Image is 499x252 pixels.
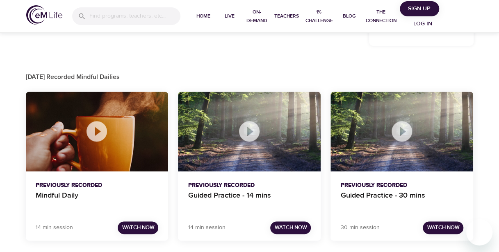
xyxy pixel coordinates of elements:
button: Watch Now [423,221,463,234]
span: Blog [340,12,359,20]
p: Guided Practice - 30 mins [340,190,463,209]
span: Watch Now [122,223,154,232]
button: Watch Now [270,221,311,234]
span: Sign Up [403,4,436,14]
span: 1% Challenge [305,8,333,25]
span: Watch Now [427,223,459,232]
p: Previously Recorded [340,181,463,190]
p: Previously Recorded [188,181,311,190]
span: Home [194,12,213,20]
span: Log in [406,19,439,29]
img: logo [26,5,62,25]
span: Teachers [274,12,299,20]
p: Previously Recorded [36,181,159,190]
button: Watch Now [118,221,158,234]
p: 30 min session [340,223,379,232]
p: Guided Practice - 14 mins [188,190,311,209]
p: [DATE] Recorded Mindful Dailies [26,72,474,82]
span: On-Demand [246,8,268,25]
span: Live [220,12,239,20]
button: Log in [403,16,442,32]
button: Sign Up [400,1,439,16]
iframe: Button to launch messaging window [466,219,492,245]
p: 14 min session [36,223,73,232]
p: Mindful Daily [36,190,159,209]
span: The Connection [366,8,396,25]
input: Find programs, teachers, etc... [89,7,180,25]
span: Watch Now [274,223,307,232]
p: 14 min session [188,223,225,232]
